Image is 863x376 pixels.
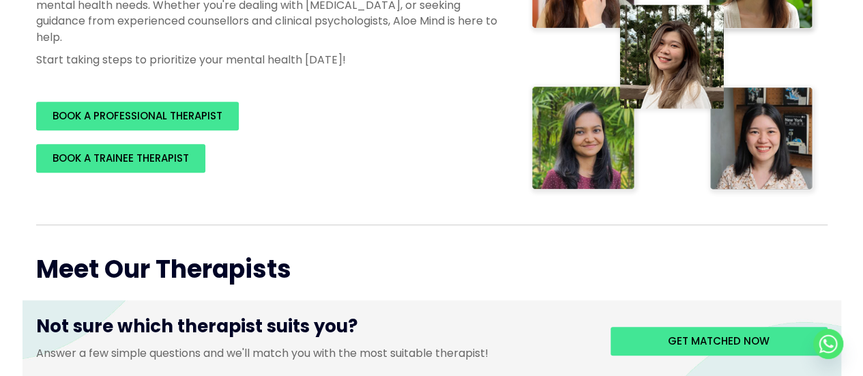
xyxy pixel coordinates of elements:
[36,144,205,173] a: BOOK A TRAINEE THERAPIST
[36,252,291,287] span: Meet Our Therapists
[36,52,500,68] p: Start taking steps to prioritize your mental health [DATE]!
[611,327,828,356] a: Get matched now
[53,109,222,123] span: BOOK A PROFESSIONAL THERAPIST
[36,102,239,130] a: BOOK A PROFESSIONAL THERAPIST
[36,314,590,345] h3: Not sure which therapist suits you?
[36,345,590,361] p: Answer a few simple questions and we'll match you with the most suitable therapist!
[668,334,770,348] span: Get matched now
[813,329,843,359] a: Whatsapp
[53,151,189,165] span: BOOK A TRAINEE THERAPIST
